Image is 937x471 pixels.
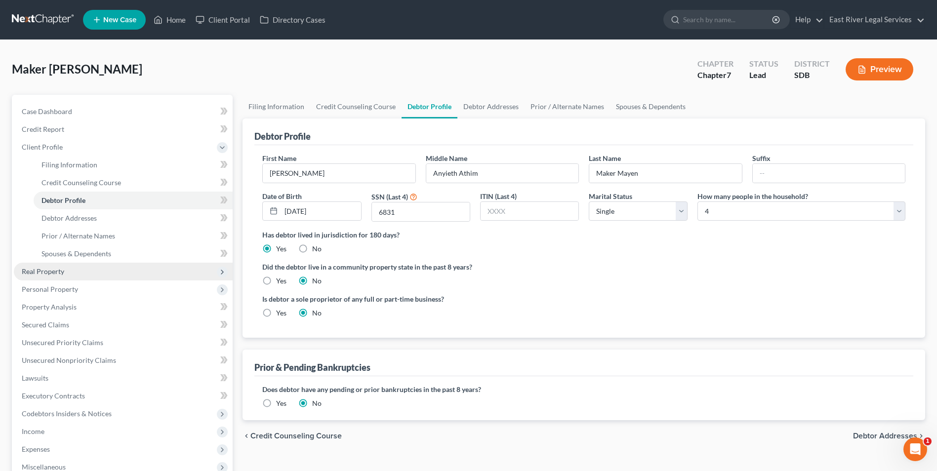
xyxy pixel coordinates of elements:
[276,244,286,254] label: Yes
[254,130,311,142] div: Debtor Profile
[14,369,233,387] a: Lawsuits
[41,160,97,169] span: Filing Information
[14,316,233,334] a: Secured Claims
[41,249,111,258] span: Spouses & Dependents
[41,178,121,187] span: Credit Counseling Course
[263,164,415,183] input: --
[22,463,66,471] span: Miscellaneous
[22,267,64,275] span: Real Property
[276,276,286,286] label: Yes
[697,70,733,81] div: Chapter
[262,262,905,272] label: Did the debtor live in a community property state in the past 8 years?
[457,95,525,118] a: Debtor Addresses
[610,95,692,118] a: Spouses & Dependents
[917,432,925,440] i: chevron_right
[790,11,823,29] a: Help
[22,303,77,311] span: Property Analysis
[824,11,925,29] a: East River Legal Services
[22,125,64,133] span: Credit Report
[312,308,322,318] label: No
[243,95,310,118] a: Filing Information
[14,387,233,405] a: Executory Contracts
[34,192,233,209] a: Debtor Profile
[262,384,905,394] label: Does debtor have any pending or prior bankruptcies in the past 8 years?
[103,16,136,24] span: New Case
[22,338,103,347] span: Unsecured Priority Claims
[34,174,233,192] a: Credit Counseling Course
[281,202,361,221] input: MM/DD/YYYY
[371,192,408,202] label: SSN (Last 4)
[402,95,457,118] a: Debtor Profile
[14,298,233,316] a: Property Analysis
[262,191,302,201] label: Date of Birth
[34,156,233,174] a: Filing Information
[22,107,72,116] span: Case Dashboard
[525,95,610,118] a: Prior / Alternate Names
[683,10,774,29] input: Search by name...
[480,191,517,201] label: ITIN (Last 4)
[589,191,632,201] label: Marital Status
[312,244,322,254] label: No
[749,70,778,81] div: Lead
[727,70,731,79] span: 7
[794,58,830,70] div: District
[853,432,925,440] button: Debtor Addresses chevron_right
[14,334,233,352] a: Unsecured Priority Claims
[14,120,233,138] a: Credit Report
[14,352,233,369] a: Unsecured Nonpriority Claims
[752,153,771,163] label: Suffix
[149,11,191,29] a: Home
[250,432,342,440] span: Credit Counseling Course
[14,103,233,120] a: Case Dashboard
[34,209,233,227] a: Debtor Addresses
[372,202,470,221] input: XXXX
[846,58,913,80] button: Preview
[41,214,97,222] span: Debtor Addresses
[22,409,112,418] span: Codebtors Insiders & Notices
[589,164,741,183] input: --
[22,427,44,435] span: Income
[794,70,830,81] div: SDB
[41,232,115,240] span: Prior / Alternate Names
[697,191,808,201] label: How many people in the household?
[426,164,578,183] input: M.I
[254,361,370,373] div: Prior & Pending Bankruptcies
[426,153,467,163] label: Middle Name
[262,153,296,163] label: First Name
[41,196,85,204] span: Debtor Profile
[903,437,927,461] iframe: Intercom live chat
[22,356,116,364] span: Unsecured Nonpriority Claims
[749,58,778,70] div: Status
[22,392,85,400] span: Executory Contracts
[22,143,63,151] span: Client Profile
[22,320,69,329] span: Secured Claims
[255,11,330,29] a: Directory Cases
[312,276,322,286] label: No
[276,308,286,318] label: Yes
[753,164,905,183] input: --
[191,11,255,29] a: Client Portal
[243,432,250,440] i: chevron_left
[276,398,286,408] label: Yes
[34,227,233,245] a: Prior / Alternate Names
[22,285,78,293] span: Personal Property
[22,445,50,453] span: Expenses
[310,95,402,118] a: Credit Counseling Course
[262,294,579,304] label: Is debtor a sole proprietor of any full or part-time business?
[34,245,233,263] a: Spouses & Dependents
[312,398,322,408] label: No
[697,58,733,70] div: Chapter
[243,432,342,440] button: chevron_left Credit Counseling Course
[22,374,48,382] span: Lawsuits
[924,437,932,445] span: 1
[589,153,621,163] label: Last Name
[853,432,917,440] span: Debtor Addresses
[481,202,578,221] input: XXXX
[262,230,905,240] label: Has debtor lived in jurisdiction for 180 days?
[12,62,142,76] span: Maker [PERSON_NAME]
